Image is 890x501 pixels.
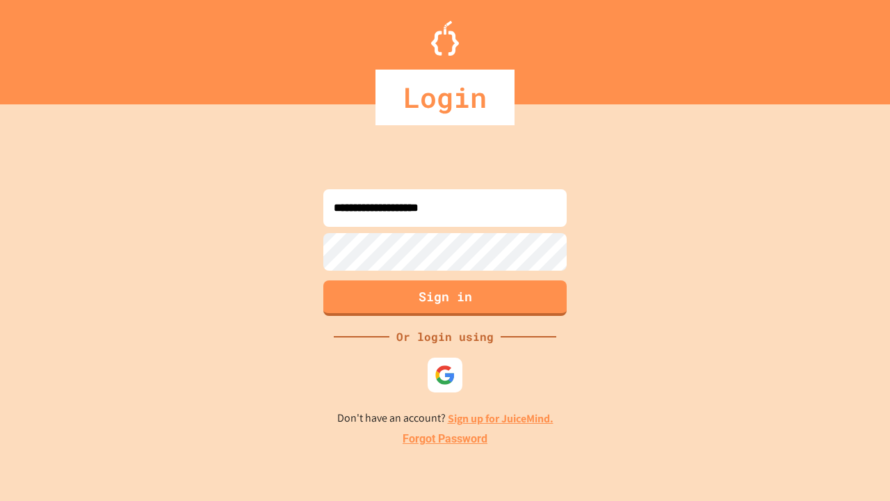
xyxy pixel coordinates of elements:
p: Don't have an account? [337,410,553,427]
img: Logo.svg [431,21,459,56]
a: Forgot Password [403,431,487,447]
button: Sign in [323,280,567,316]
a: Sign up for JuiceMind. [448,411,553,426]
div: Or login using [389,328,501,345]
div: Login [375,70,515,125]
img: google-icon.svg [435,365,455,385]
